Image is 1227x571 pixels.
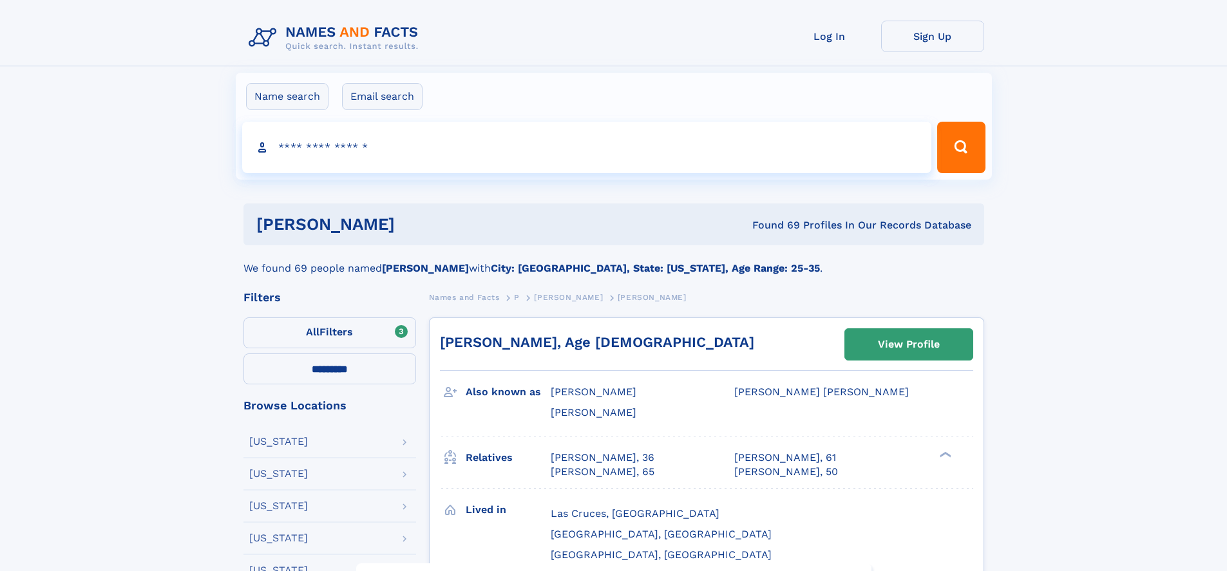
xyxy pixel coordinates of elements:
[734,386,909,398] span: [PERSON_NAME] [PERSON_NAME]
[734,465,838,479] a: [PERSON_NAME], 50
[514,293,520,302] span: P
[466,447,551,469] h3: Relatives
[342,83,423,110] label: Email search
[440,334,754,350] a: [PERSON_NAME], Age [DEMOGRAPHIC_DATA]
[573,218,971,232] div: Found 69 Profiles In Our Records Database
[551,451,654,465] a: [PERSON_NAME], 36
[878,330,940,359] div: View Profile
[514,289,520,305] a: P
[242,122,932,173] input: search input
[249,533,308,543] div: [US_STATE]
[246,83,328,110] label: Name search
[551,507,719,520] span: Las Cruces, [GEOGRAPHIC_DATA]
[534,289,603,305] a: [PERSON_NAME]
[249,469,308,479] div: [US_STATE]
[249,436,308,447] div: [US_STATE]
[778,21,881,52] a: Log In
[243,400,416,411] div: Browse Locations
[306,326,319,338] span: All
[551,528,772,540] span: [GEOGRAPHIC_DATA], [GEOGRAPHIC_DATA]
[256,216,574,232] h1: [PERSON_NAME]
[937,122,985,173] button: Search Button
[249,501,308,511] div: [US_STATE]
[382,262,469,274] b: [PERSON_NAME]
[618,293,687,302] span: [PERSON_NAME]
[551,406,636,418] span: [PERSON_NAME]
[937,450,952,458] div: ❯
[243,21,429,55] img: Logo Names and Facts
[491,262,820,274] b: City: [GEOGRAPHIC_DATA], State: [US_STATE], Age Range: 25-35
[734,451,836,465] a: [PERSON_NAME], 61
[551,548,772,561] span: [GEOGRAPHIC_DATA], [GEOGRAPHIC_DATA]
[243,292,416,303] div: Filters
[429,289,500,305] a: Names and Facts
[466,499,551,521] h3: Lived in
[881,21,984,52] a: Sign Up
[551,386,636,398] span: [PERSON_NAME]
[534,293,603,302] span: [PERSON_NAME]
[845,329,973,360] a: View Profile
[466,381,551,403] h3: Also known as
[243,245,984,276] div: We found 69 people named with .
[243,317,416,348] label: Filters
[551,465,654,479] a: [PERSON_NAME], 65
